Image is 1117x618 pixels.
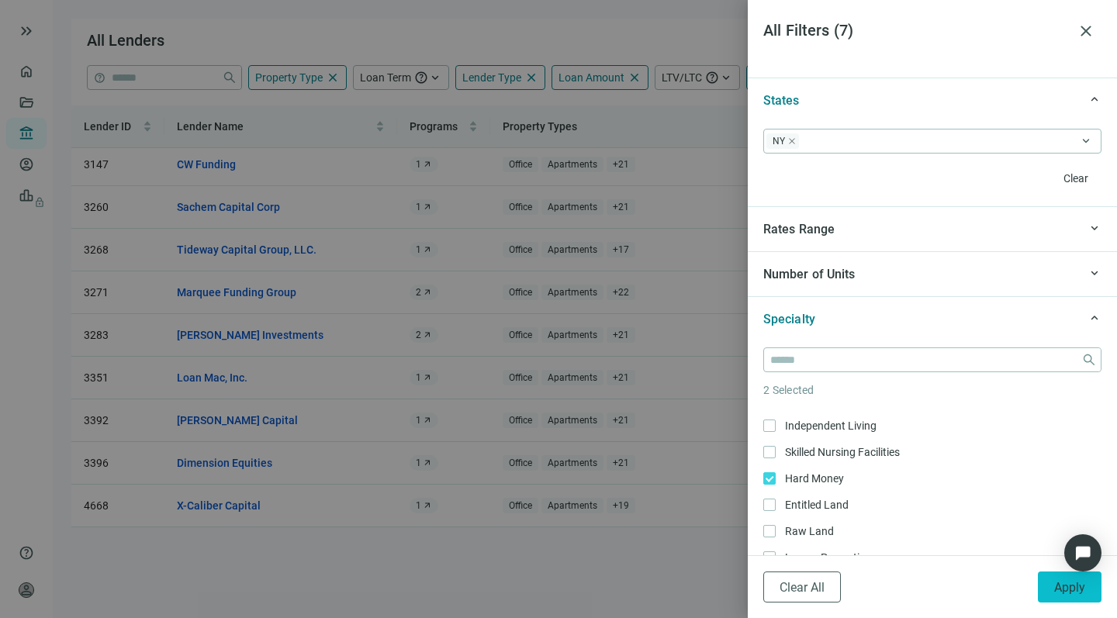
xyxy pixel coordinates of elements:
[776,417,883,434] span: Independent Living
[1063,172,1088,185] span: Clear
[1050,166,1101,191] button: Clear
[1054,580,1085,595] span: Apply
[788,137,796,145] span: close
[780,580,825,595] span: Clear All
[766,133,799,149] span: NY
[748,251,1117,296] div: keyboard_arrow_upNumber of Units
[776,549,877,566] span: Luxury Properties
[1038,571,1101,602] button: Apply
[763,267,856,281] span: Number of Units
[763,571,841,602] button: Clear All
[776,496,855,513] span: Entitled Land
[1077,22,1095,40] span: close
[776,444,906,461] span: Skilled Nursing Facilities
[773,133,785,149] span: NY
[748,78,1117,123] div: keyboard_arrow_upStates
[763,312,815,326] span: Specialty
[748,206,1117,251] div: keyboard_arrow_upRates Range
[776,523,840,540] span: Raw Land
[763,222,835,236] span: Rates Range
[1064,534,1101,571] div: Open Intercom Messenger
[763,19,1070,43] article: All Filters ( 7 )
[763,93,800,108] span: States
[763,382,1101,399] article: 2 Selected
[1070,16,1101,47] button: close
[776,470,850,487] span: Hard Money
[748,296,1117,341] div: keyboard_arrow_upSpecialty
